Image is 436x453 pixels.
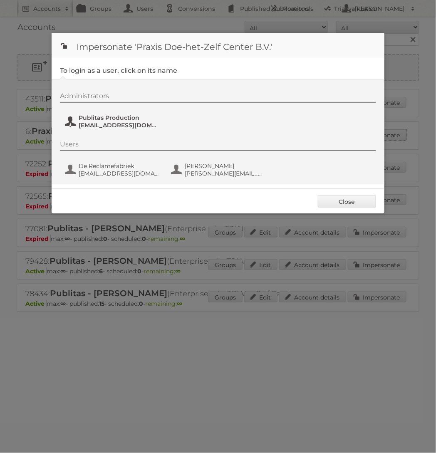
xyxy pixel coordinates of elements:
div: Users [60,140,376,151]
button: [PERSON_NAME] [PERSON_NAME][EMAIL_ADDRESS][DOMAIN_NAME] [170,161,268,178]
span: [PERSON_NAME][EMAIL_ADDRESS][DOMAIN_NAME] [185,170,265,177]
h1: Impersonate 'Praxis Doe-het-Zelf Center B.V.' [52,33,384,58]
legend: To login as a user, click on its name [60,67,177,74]
div: Administrators [60,92,376,103]
button: De Reclamefabriek [EMAIL_ADDRESS][DOMAIN_NAME] [64,161,162,178]
a: Close [318,195,376,208]
span: Publitas Production [79,114,159,121]
span: [PERSON_NAME] [185,162,265,170]
button: Publitas Production [EMAIL_ADDRESS][DOMAIN_NAME] [64,113,162,130]
span: [EMAIL_ADDRESS][DOMAIN_NAME] [79,121,159,129]
span: [EMAIL_ADDRESS][DOMAIN_NAME] [79,170,159,177]
span: De Reclamefabriek [79,162,159,170]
